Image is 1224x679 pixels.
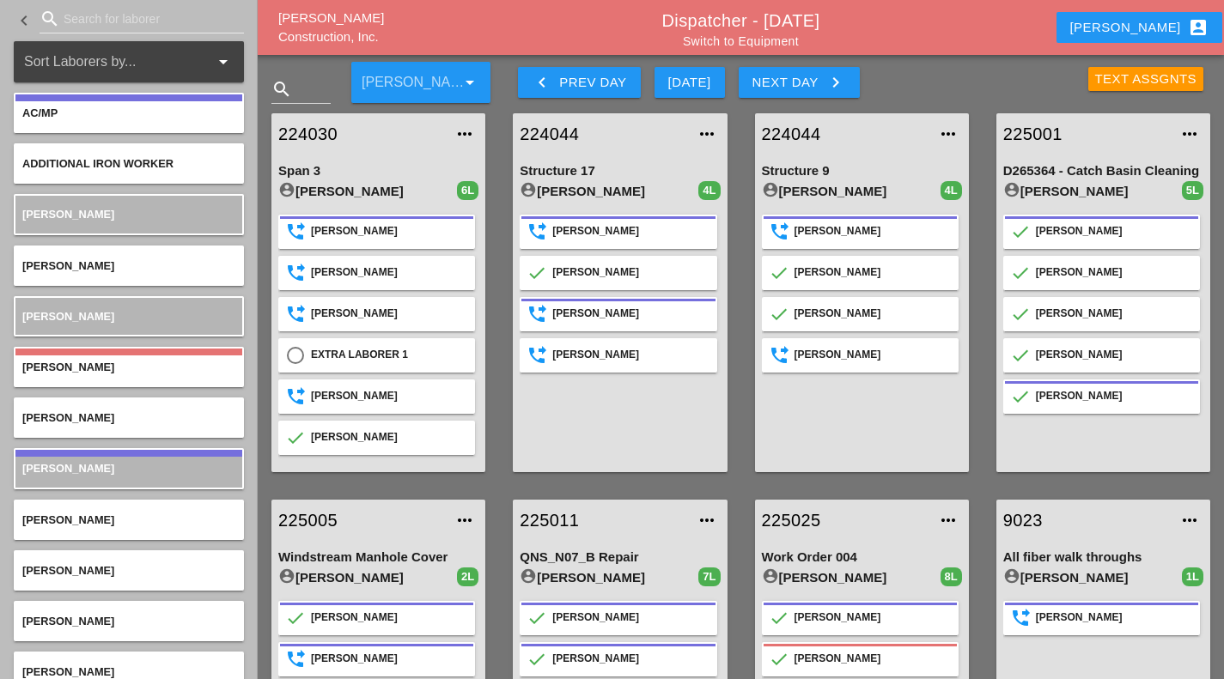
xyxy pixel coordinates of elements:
[287,306,304,323] i: SendSuccess
[22,615,114,627] span: [PERSON_NAME]
[278,161,478,181] div: Span 3
[278,181,457,202] div: [PERSON_NAME]
[287,429,304,446] i: Confirmed
[1003,161,1203,181] div: D265364 - Catch Basin Cleaning
[941,567,962,586] div: 8L
[1012,223,1029,240] i: Confirmed
[457,181,478,200] div: 6L
[528,651,545,668] i: Confirmed
[1088,67,1204,91] button: Text Assgnts
[520,567,698,588] div: [PERSON_NAME]
[457,567,478,586] div: 2L
[795,651,950,668] div: [PERSON_NAME]
[938,124,959,144] i: more_horiz
[528,223,545,240] i: SendSuccess
[552,651,708,668] div: [PERSON_NAME]
[1036,388,1191,405] div: [PERSON_NAME]
[520,181,698,202] div: [PERSON_NAME]
[22,259,114,272] span: [PERSON_NAME]
[552,609,708,627] div: [PERSON_NAME]
[1036,223,1191,240] div: [PERSON_NAME]
[1003,181,1182,202] div: [PERSON_NAME]
[1003,567,1020,585] i: account_circle
[1003,121,1169,147] a: 225001
[213,52,234,72] i: arrow_drop_down
[311,609,466,627] div: [PERSON_NAME]
[528,609,545,627] i: Confirmed
[770,609,788,627] i: Confirmed
[552,223,708,240] div: [PERSON_NAME]
[520,507,685,533] a: 225011
[1179,510,1200,530] i: more_horiz
[1182,567,1203,586] div: 1L
[22,310,114,323] span: [PERSON_NAME]
[22,665,114,678] span: [PERSON_NAME]
[22,106,58,119] span: AC/MP
[698,567,720,586] div: 7L
[454,124,475,144] i: more_horiz
[22,513,114,526] span: [PERSON_NAME]
[278,567,295,585] i: account_circle
[825,72,846,93] i: keyboard_arrow_right
[22,157,174,170] span: Additional Iron Worker
[662,11,820,30] a: Dispatcher - [DATE]
[1012,347,1029,364] i: Confirmed
[22,411,114,424] span: [PERSON_NAME]
[795,347,950,364] div: [PERSON_NAME]
[311,306,466,323] div: [PERSON_NAME]
[552,347,708,364] div: [PERSON_NAME]
[762,181,779,198] i: account_circle
[520,121,685,147] a: 224044
[770,223,788,240] i: SendSuccess
[938,510,959,530] i: more_horiz
[1012,388,1029,405] i: Confirmed
[698,181,720,200] div: 4L
[552,306,708,323] div: [PERSON_NAME]
[762,507,928,533] a: 225025
[795,609,950,627] div: [PERSON_NAME]
[311,388,466,405] div: [PERSON_NAME]
[22,564,114,577] span: [PERSON_NAME]
[278,507,444,533] a: 225005
[520,181,537,198] i: account_circle
[278,567,457,588] div: [PERSON_NAME]
[271,79,292,100] i: search
[762,181,941,202] div: [PERSON_NAME]
[528,264,545,282] i: Confirmed
[1003,548,1203,567] div: All fiber walk throughs
[752,72,846,93] div: Next Day
[520,161,720,181] div: Structure 17
[311,264,466,282] div: [PERSON_NAME]
[762,548,962,567] div: Work Order 004
[1012,306,1029,323] i: Confirmed
[1012,264,1029,282] i: Confirmed
[795,223,950,240] div: [PERSON_NAME]
[278,10,384,45] a: [PERSON_NAME] Construction, Inc.
[1003,567,1182,588] div: [PERSON_NAME]
[762,567,779,585] i: account_circle
[762,161,962,181] div: Structure 9
[697,510,717,530] i: more_horiz
[795,306,950,323] div: [PERSON_NAME]
[520,567,537,585] i: account_circle
[795,264,950,282] div: [PERSON_NAME]
[287,264,304,282] i: SendSuccess
[22,462,114,475] span: [PERSON_NAME]
[14,10,34,31] i: keyboard_arrow_left
[1182,181,1203,200] div: 5L
[1012,609,1029,627] i: SendSuccess
[22,208,114,221] span: [PERSON_NAME]
[770,306,788,323] i: Confirmed
[1036,264,1191,282] div: [PERSON_NAME]
[1036,347,1191,364] div: [PERSON_NAME]
[1188,17,1209,38] i: account_box
[287,651,304,668] i: SendSuccess
[278,181,295,198] i: account_circle
[454,510,475,530] i: more_horiz
[311,429,466,446] div: [PERSON_NAME]
[655,67,725,98] button: [DATE]
[739,67,860,98] button: Next Day
[668,73,711,93] div: [DATE]
[278,548,478,567] div: Windstream Manhole Cover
